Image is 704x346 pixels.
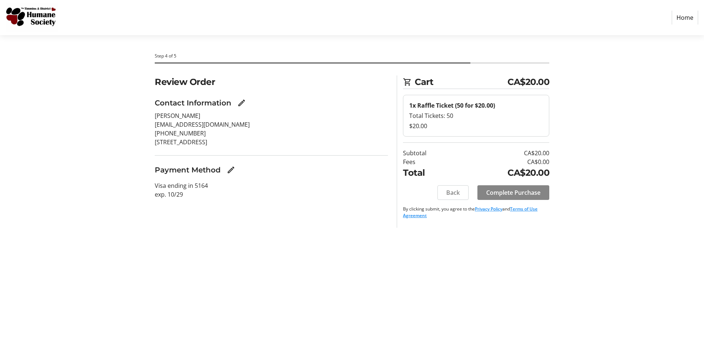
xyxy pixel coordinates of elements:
button: Back [437,185,469,200]
h3: Contact Information [155,97,231,108]
span: Complete Purchase [486,188,540,197]
img: Timmins and District Humane Society's Logo [6,3,58,32]
div: Total Tickets: 50 [409,111,543,120]
div: $20.00 [409,122,543,130]
div: Step 4 of 5 [155,53,549,59]
td: Fees [403,157,455,166]
span: Cart [415,75,507,89]
a: Terms of Use Agreement [403,206,538,219]
td: CA$0.00 [455,157,549,166]
button: Edit Contact Information [234,96,249,110]
p: [EMAIL_ADDRESS][DOMAIN_NAME] [155,120,388,129]
p: [PHONE_NUMBER] [155,129,388,138]
h2: Review Order [155,75,388,89]
td: CA$20.00 [455,149,549,157]
span: CA$20.00 [507,75,549,89]
button: Edit Payment Method [224,163,238,177]
p: [STREET_ADDRESS] [155,138,388,146]
strong: 1x Raffle Ticket (50 for $20.00) [409,101,495,109]
td: Subtotal [403,149,455,157]
h3: Payment Method [155,164,221,175]
td: Total [403,166,455,179]
p: [PERSON_NAME] [155,111,388,120]
span: Back [446,188,460,197]
p: Visa ending in 5164 exp. 10/29 [155,181,388,199]
a: Privacy Policy [475,206,502,212]
a: Home [672,11,698,25]
button: Complete Purchase [477,185,549,200]
td: CA$20.00 [455,166,549,179]
p: By clicking submit, you agree to the and [403,206,549,219]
